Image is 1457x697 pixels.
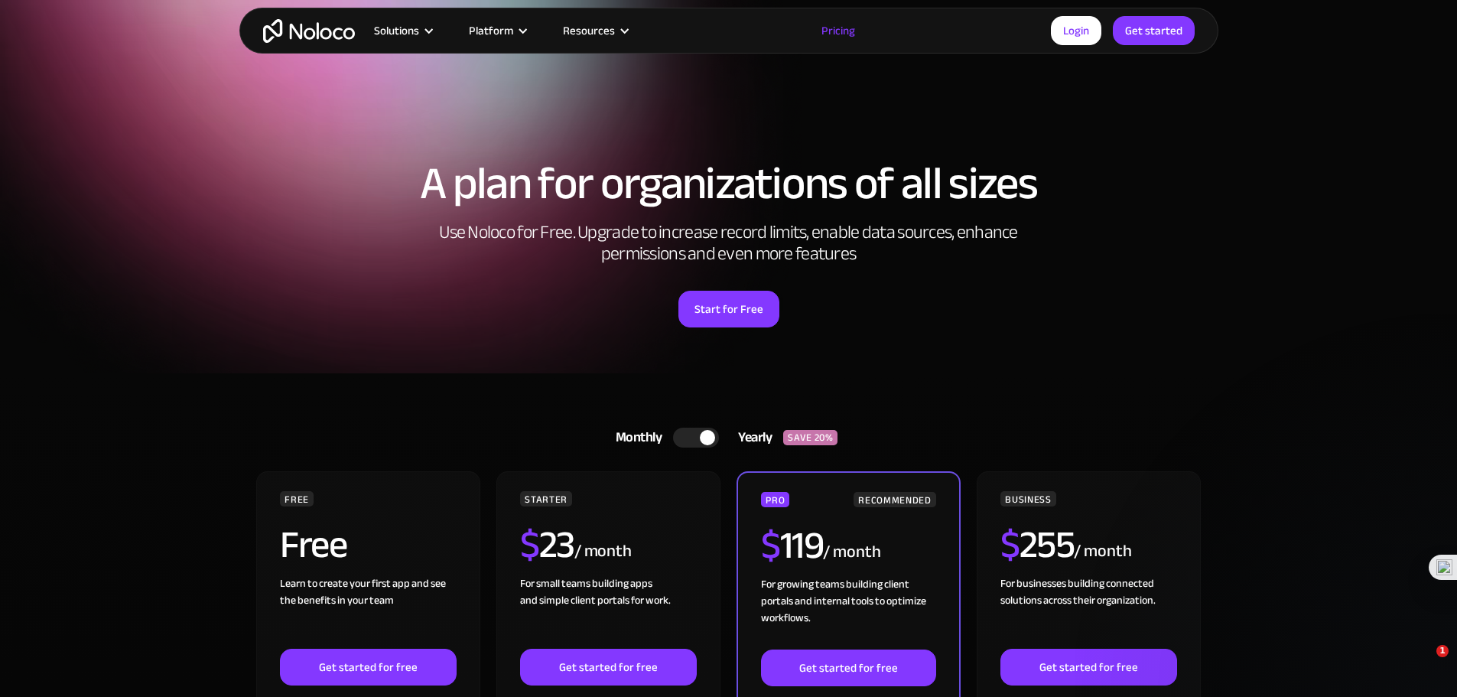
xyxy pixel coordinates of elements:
[520,649,696,686] a: Get started for free
[280,649,456,686] a: Get started for free
[574,539,632,564] div: / month
[355,21,450,41] div: Solutions
[1000,509,1020,581] span: $
[469,21,513,41] div: Platform
[263,19,355,43] a: home
[1113,16,1195,45] a: Get started
[280,526,346,564] h2: Free
[423,222,1035,265] h2: Use Noloco for Free. Upgrade to increase record limits, enable data sources, enhance permissions ...
[761,526,823,565] h2: 119
[520,491,571,506] div: STARTER
[761,576,935,650] div: For growing teams building client portals and internal tools to optimize workflows.
[1000,575,1176,649] div: For businesses building connected solutions across their organization. ‍
[280,575,456,649] div: Learn to create your first app and see the benefits in your team ‍
[761,510,780,581] span: $
[761,492,789,507] div: PRO
[1405,645,1442,682] iframe: Intercom live chat
[823,540,880,565] div: / month
[678,291,779,327] a: Start for Free
[802,21,874,41] a: Pricing
[450,21,544,41] div: Platform
[1000,526,1074,564] h2: 255
[761,650,935,686] a: Get started for free
[1051,16,1101,45] a: Login
[563,21,615,41] div: Resources
[544,21,646,41] div: Resources
[520,526,574,564] h2: 23
[597,426,674,449] div: Monthly
[1436,645,1449,657] span: 1
[1074,539,1131,564] div: / month
[255,161,1203,207] h1: A plan for organizations of all sizes
[1000,649,1176,686] a: Get started for free
[783,430,837,445] div: SAVE 20%
[1000,491,1055,506] div: BUSINESS
[854,492,935,507] div: RECOMMENDED
[520,509,539,581] span: $
[520,575,696,649] div: For small teams building apps and simple client portals for work. ‍
[374,21,419,41] div: Solutions
[719,426,783,449] div: Yearly
[280,491,314,506] div: FREE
